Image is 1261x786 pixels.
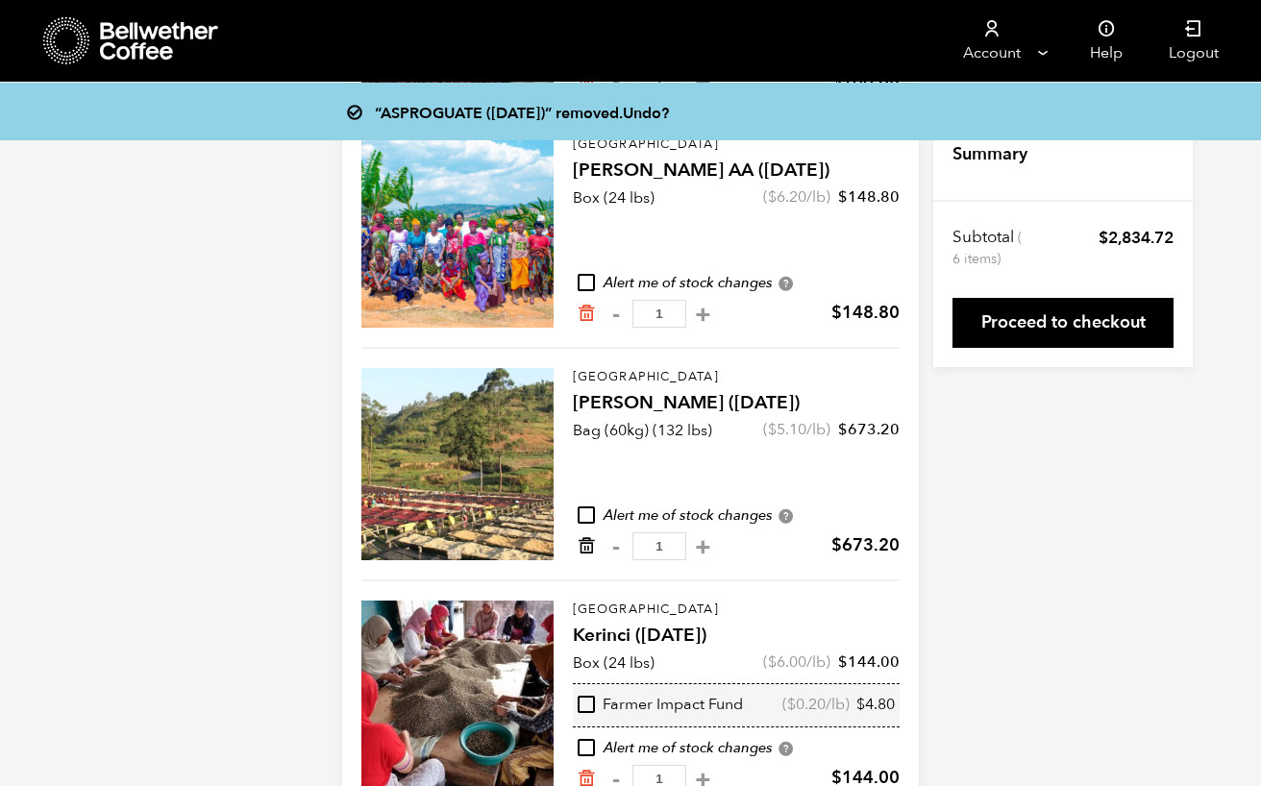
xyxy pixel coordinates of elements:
span: $ [831,533,842,557]
p: [GEOGRAPHIC_DATA] [573,601,900,620]
p: [GEOGRAPHIC_DATA] [573,135,900,155]
bdi: 673.20 [831,533,900,557]
span: $ [787,694,796,715]
bdi: 2,834.72 [1099,227,1174,249]
div: Alert me of stock changes [573,505,900,527]
span: ( /lb) [782,695,850,716]
span: $ [768,186,777,208]
button: - [604,537,628,556]
div: Farmer Impact Fund [578,695,743,716]
bdi: 5.10 [768,419,806,440]
bdi: 6.00 [768,651,806,673]
span: $ [768,419,777,440]
h4: Kerinci ([DATE]) [573,623,900,650]
a: Remove from cart [577,304,596,324]
span: $ [856,694,865,715]
h4: [PERSON_NAME] AA ([DATE]) [573,158,900,184]
bdi: 148.80 [838,186,900,208]
span: ( /lb) [763,186,830,208]
th: Subtotal [952,227,1025,269]
span: ( /lb) [763,419,830,440]
h4: Summary [952,142,1027,167]
bdi: 148.80 [831,301,900,325]
span: $ [768,651,777,673]
bdi: 4.80 [856,694,895,715]
input: Qty [632,300,686,328]
bdi: 673.20 [838,419,900,440]
span: $ [838,186,848,208]
div: Alert me of stock changes [573,273,900,294]
span: ( /lb) [763,651,830,673]
a: Undo? [623,103,669,124]
p: [GEOGRAPHIC_DATA] [573,368,900,387]
span: $ [831,301,842,325]
bdi: 0.20 [787,694,826,715]
h4: [PERSON_NAME] ([DATE]) [573,390,900,417]
p: Bag (60kg) (132 lbs) [573,419,712,442]
a: Remove from cart [577,536,596,556]
a: Proceed to checkout [952,298,1174,348]
div: Alert me of stock changes [573,738,900,759]
bdi: 6.20 [768,186,806,208]
button: + [691,305,715,324]
span: $ [838,651,848,673]
button: - [604,305,628,324]
span: $ [838,419,848,440]
bdi: 144.00 [838,651,900,673]
span: $ [1099,227,1108,249]
p: Box (24 lbs) [573,651,655,675]
button: + [691,537,715,556]
div: “ASPROGUATE ([DATE])” removed. [356,98,932,125]
p: Box (24 lbs) [573,186,655,209]
input: Qty [632,532,686,560]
